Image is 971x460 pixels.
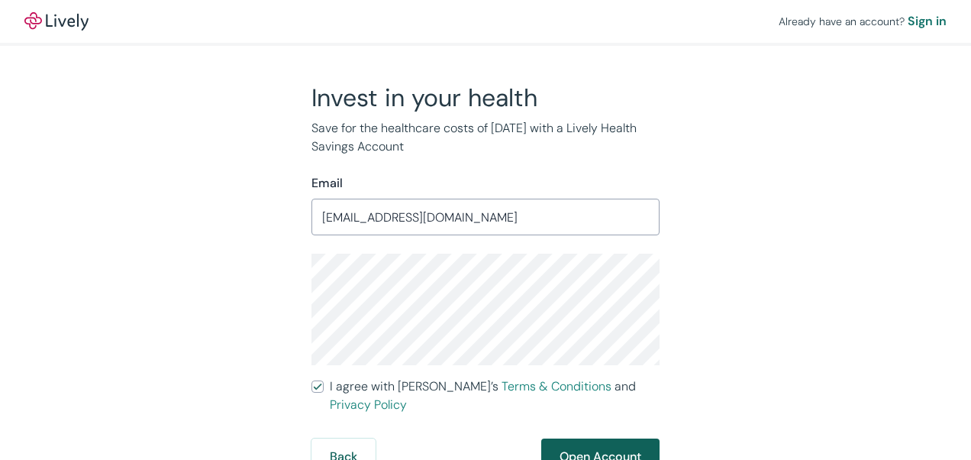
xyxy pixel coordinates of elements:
a: Terms & Conditions [502,378,611,394]
label: Email [311,174,343,193]
a: LivelyLively [24,12,89,31]
a: Privacy Policy [330,397,407,413]
span: I agree with [PERSON_NAME]’s and [330,377,660,414]
div: Already have an account? [779,12,947,31]
a: Sign in [908,12,947,31]
p: Save for the healthcare costs of [DATE] with a Lively Health Savings Account [311,119,660,156]
img: Lively [24,12,89,31]
h2: Invest in your health [311,83,660,113]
